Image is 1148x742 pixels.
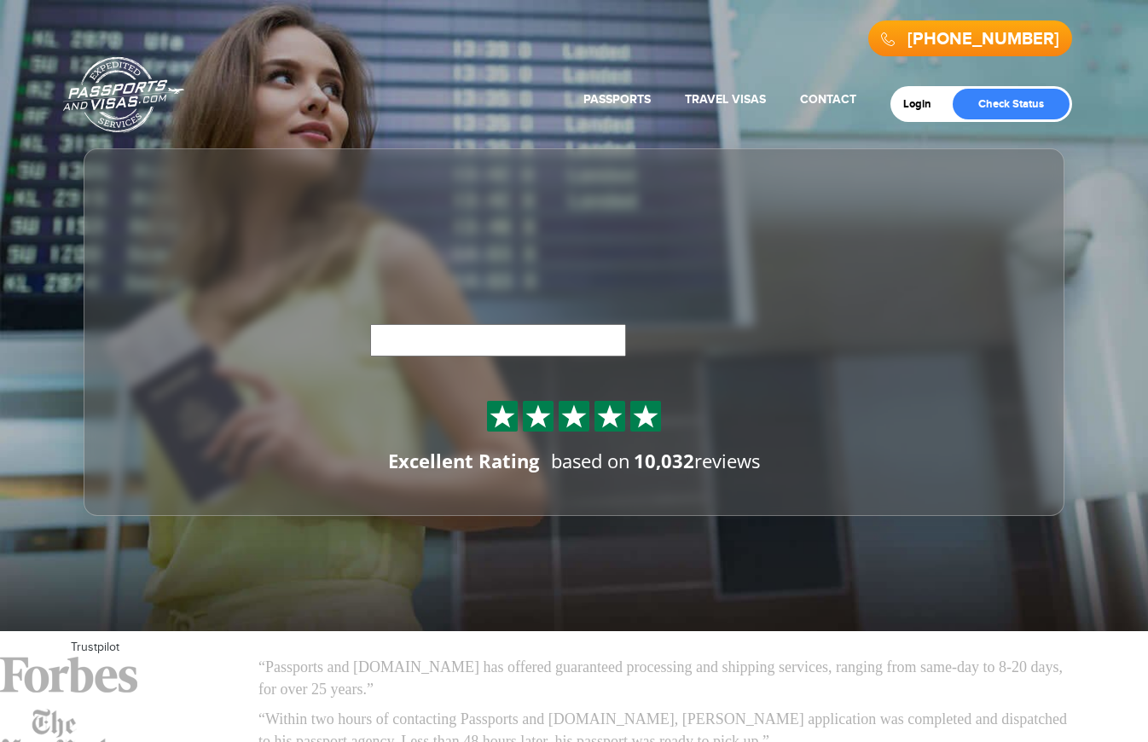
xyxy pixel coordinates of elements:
img: Sprite St [597,403,623,429]
a: Login [903,97,943,111]
a: Contact [800,92,856,107]
img: Sprite St [561,403,587,429]
img: Sprite St [633,403,658,429]
img: Sprite St [490,403,515,429]
img: Sprite St [525,403,551,429]
a: Check Status [953,89,1070,119]
a: [PHONE_NUMBER] [907,29,1059,49]
span: reviews [634,448,760,473]
a: Passports & [DOMAIN_NAME] [63,56,184,133]
span: based on [551,448,630,473]
p: “Passports and [DOMAIN_NAME] has offered guaranteed processing and shipping services, ranging fro... [258,657,1077,700]
a: Passports [583,92,651,107]
a: Travel Visas [685,92,766,107]
div: Excellent Rating [388,448,539,474]
strong: 10,032 [634,448,694,473]
a: Trustpilot [71,641,119,654]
